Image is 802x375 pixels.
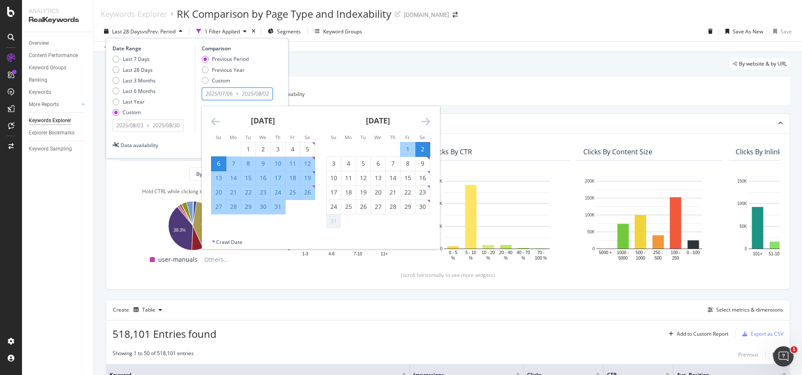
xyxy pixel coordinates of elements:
div: Keyword Groups [29,63,66,72]
td: Choose Friday, August 29, 2025 as your check-out date. It’s available. [400,200,415,214]
div: 24 [327,203,341,211]
td: Choose Sunday, August 17, 2025 as your check-out date. It’s available. [326,185,341,200]
td: Choose Thursday, August 14, 2025 as your check-out date. It’s available. [385,171,400,185]
div: 13 [371,174,385,182]
small: Su [216,134,221,140]
td: Choose Tuesday, August 5, 2025 as your check-out date. It’s available. [356,156,371,171]
div: Crawl Date [216,238,242,246]
td: Choose Friday, August 15, 2025 as your check-out date. It’s available. [400,171,415,185]
div: Previous Year [202,66,249,74]
text: 38.3% [174,228,186,233]
td: Choose Thursday, August 7, 2025 as your check-out date. It’s available. [385,156,400,171]
div: Analytics [29,7,87,15]
td: Choose Wednesday, July 2, 2025 as your check-out date. It’s available. [255,142,270,156]
td: Choose Wednesday, August 13, 2025 as your check-out date. It’s available. [371,171,385,185]
a: Overview [29,39,88,48]
td: Selected. Sunday, July 20, 2025 [211,185,226,200]
div: Date Range [113,45,193,52]
div: 20 [371,188,385,197]
td: Selected. Friday, July 11, 2025 [285,156,300,171]
td: Selected. Sunday, July 27, 2025 [211,200,226,214]
div: Custom [123,109,141,116]
div: 14 [386,174,400,182]
text: 51-100 [769,251,782,256]
button: 1 Filter Applied [193,25,250,38]
div: 17 [327,188,341,197]
a: Keyword Groups [29,63,88,72]
td: Choose Thursday, August 28, 2025 as your check-out date. It’s available. [385,200,400,214]
div: 22 [241,188,255,197]
td: Choose Saturday, August 16, 2025 as your check-out date. It’s available. [415,171,430,185]
a: Content Performance [29,51,88,60]
div: 21 [386,188,400,197]
text: 0 [744,246,747,251]
div: 19 [356,188,371,197]
div: [DOMAIN_NAME] [404,11,449,19]
div: 12 [356,174,371,182]
td: Choose Tuesday, August 12, 2025 as your check-out date. It’s available. [356,171,371,185]
text: 100K [737,201,747,206]
td: Choose Monday, August 25, 2025 as your check-out date. It’s available. [341,200,356,214]
div: Keywords Explorer [29,116,71,125]
div: Last 3 Months [113,77,156,84]
div: 7 [386,159,400,168]
text: 50K [739,224,747,228]
small: Tu [245,134,251,140]
div: Last 6 Months [113,88,156,95]
div: 25 [286,188,300,197]
div: Explorer Bookmarks [29,129,74,137]
div: 8 [241,159,255,168]
td: Selected as start date. Sunday, July 6, 2025 [211,156,226,171]
div: 29 [241,203,255,211]
div: Last Year [123,98,145,105]
td: Selected. Saturday, July 12, 2025 [300,156,315,171]
div: Last 28 Days [113,66,156,74]
text: 50K [587,230,595,234]
text: 250 [672,256,679,260]
td: Selected. Tuesday, July 22, 2025 [241,185,255,200]
small: Fr [405,134,410,140]
div: 23 [415,188,430,197]
div: 17 [271,174,285,182]
button: Select metrics & dimensions [704,305,783,315]
text: 40 - 70 [517,250,530,255]
div: Ranking [29,76,47,85]
div: Overview [29,39,49,48]
div: Keyword Groups [323,28,362,35]
small: Tu [360,134,366,140]
div: Last 6 Months [123,88,156,95]
a: Keywords Explorer [101,9,167,19]
td: Selected. Wednesday, July 23, 2025 [255,185,270,200]
div: 9 [256,159,270,168]
span: 1 [791,346,797,353]
text: 5 - 10 [465,250,476,255]
small: We [259,134,266,140]
svg: A chart. [126,197,258,252]
div: 31 [327,217,341,225]
div: 28 [226,203,241,211]
div: 15 [241,174,255,182]
button: Next [772,350,783,360]
td: Choose Wednesday, August 27, 2025 as your check-out date. It’s available. [371,200,385,214]
small: Mo [230,134,237,140]
text: 1000 [636,256,645,260]
button: Previous [738,350,758,360]
span: Segments [277,28,301,35]
div: 7 [226,159,241,168]
text: 10 - 20 [482,250,495,255]
div: Move backward to switch to the previous month. [211,116,220,127]
div: times [250,27,257,36]
td: Choose Monday, August 11, 2025 as your check-out date. It’s available. [341,171,356,185]
td: Selected. Tuesday, July 15, 2025 [241,171,255,185]
text: 0 - 5 [449,250,457,255]
div: 25 [341,203,356,211]
td: Selected. Sunday, July 13, 2025 [211,171,226,185]
div: 16 [415,174,430,182]
div: Save As New [733,28,763,35]
td: Choose Thursday, July 3, 2025 as your check-out date. It’s available. [270,142,285,156]
div: Select metrics & dimensions [716,306,783,313]
div: Last 28 Days [123,66,153,74]
div: 28 [386,203,400,211]
div: Hold CTRL while clicking to filter the report. [126,188,258,195]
